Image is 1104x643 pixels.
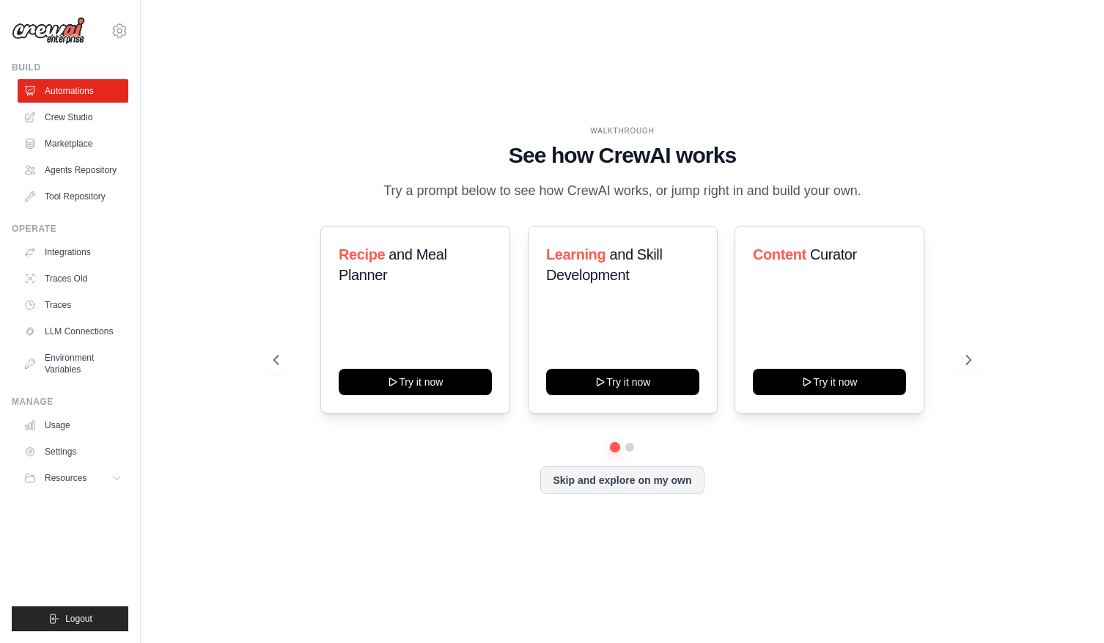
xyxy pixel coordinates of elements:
h1: See how CrewAI works [273,142,971,169]
a: Automations [18,79,128,103]
button: Skip and explore on my own [540,466,704,494]
a: Integrations [18,240,128,264]
a: Traces Old [18,267,128,290]
div: Operate [12,223,128,235]
span: Learning [546,246,606,262]
a: LLM Connections [18,320,128,343]
span: Resources [45,472,87,484]
p: Try a prompt below to see how CrewAI works, or jump right in and build your own. [376,180,869,202]
a: Environment Variables [18,346,128,381]
button: Try it now [753,369,906,395]
span: Content [753,246,806,262]
a: Tool Repository [18,185,128,208]
span: Curator [810,246,857,262]
a: Crew Studio [18,106,128,129]
span: Logout [65,613,92,625]
a: Agents Repository [18,158,128,182]
div: Manage [12,396,128,408]
a: Usage [18,414,128,437]
button: Logout [12,606,128,631]
a: Traces [18,293,128,317]
span: and Skill Development [546,246,662,283]
button: Resources [18,466,128,490]
div: WALKTHROUGH [273,125,971,136]
a: Marketplace [18,132,128,155]
button: Try it now [339,369,492,395]
button: Try it now [546,369,699,395]
img: Logo [12,17,85,45]
span: Recipe [339,246,385,262]
span: and Meal Planner [339,246,446,283]
div: Build [12,62,128,73]
a: Settings [18,440,128,463]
